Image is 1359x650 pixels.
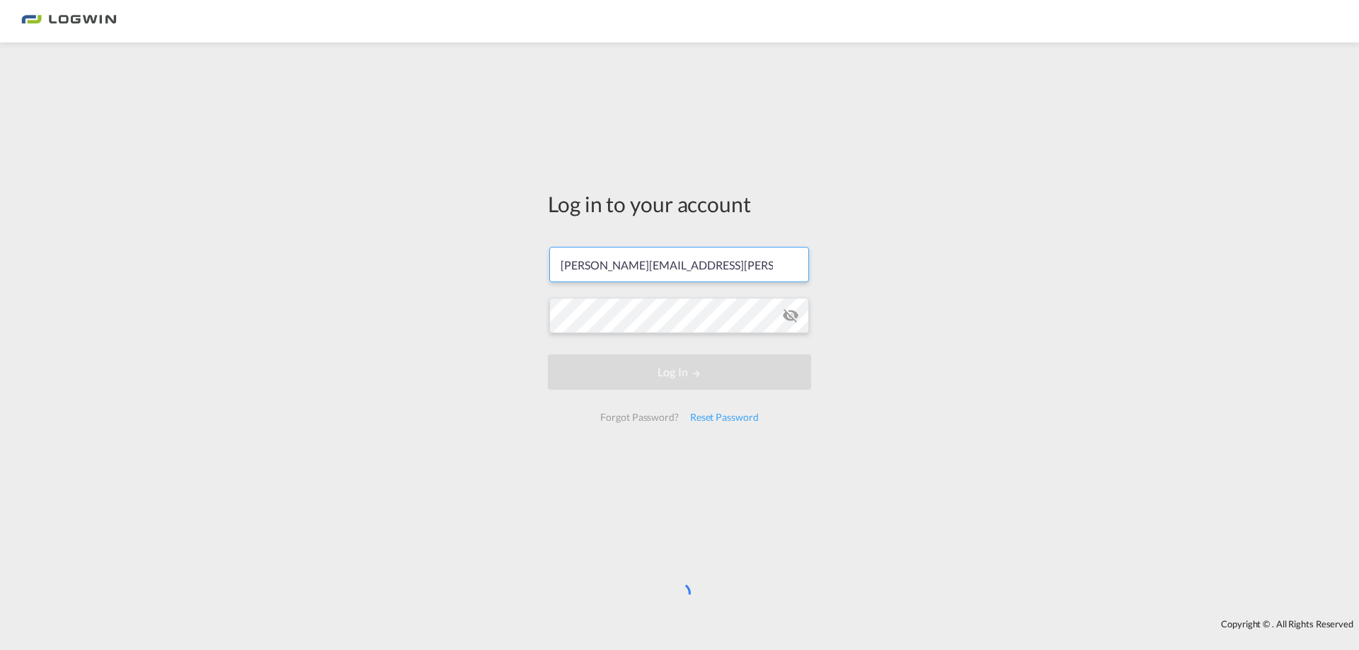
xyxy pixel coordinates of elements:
input: Enter email/phone number [549,247,809,282]
div: Forgot Password? [595,405,684,430]
img: bc73a0e0d8c111efacd525e4c8ad7d32.png [21,6,117,37]
div: Log in to your account [548,189,811,219]
button: LOGIN [548,354,811,390]
md-icon: icon-eye-off [782,307,799,324]
div: Reset Password [684,405,764,430]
